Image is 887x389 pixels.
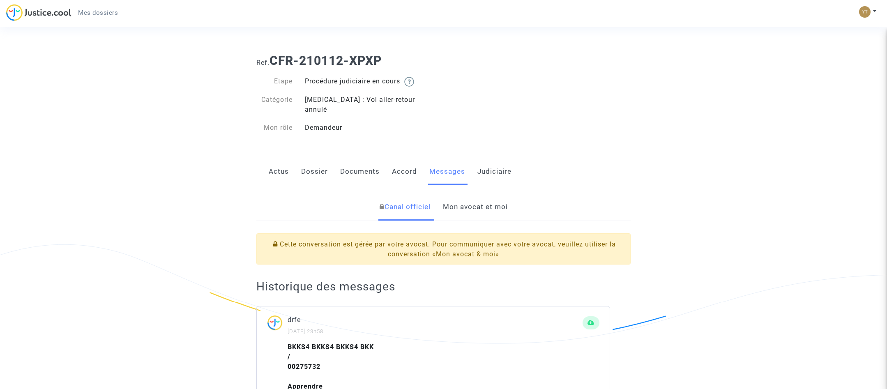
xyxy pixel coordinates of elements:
[267,315,288,336] img: ...
[250,123,299,133] div: Mon rôle
[256,279,631,294] h2: Historique des messages
[301,158,328,185] a: Dossier
[429,158,465,185] a: Messages
[288,363,320,371] b: 00275732
[443,193,508,221] a: Mon avocat et moi
[269,158,289,185] a: Actus
[250,76,299,87] div: Etape
[6,4,71,21] img: jc-logo.svg
[256,233,631,265] div: Cette conversation est gérée par votre avocat. Pour communiquer avec votre avocat, veuillez utili...
[299,123,444,133] div: Demandeur
[250,95,299,115] div: Catégorie
[404,77,414,87] img: help.svg
[78,9,118,16] span: Mes dossiers
[270,53,382,68] b: CFR-210112-XPXP
[859,6,871,18] img: 31d08af788e1eebade71436d7ee18b26
[71,7,124,19] a: Mes dossiers
[299,76,444,87] div: Procédure judiciaire en cours
[288,343,374,351] b: BKKS4 BKKS4 BKKS4 BKK
[288,315,583,325] p: drfe
[477,158,511,185] a: Judiciaire
[288,328,323,334] small: [DATE] 23h58
[299,95,444,115] div: [MEDICAL_DATA] : Vol aller-retour annulé
[392,158,417,185] a: Accord
[340,158,380,185] a: Documents
[380,193,431,221] a: Canal officiel
[256,59,270,67] span: Ref.
[288,353,290,361] b: /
